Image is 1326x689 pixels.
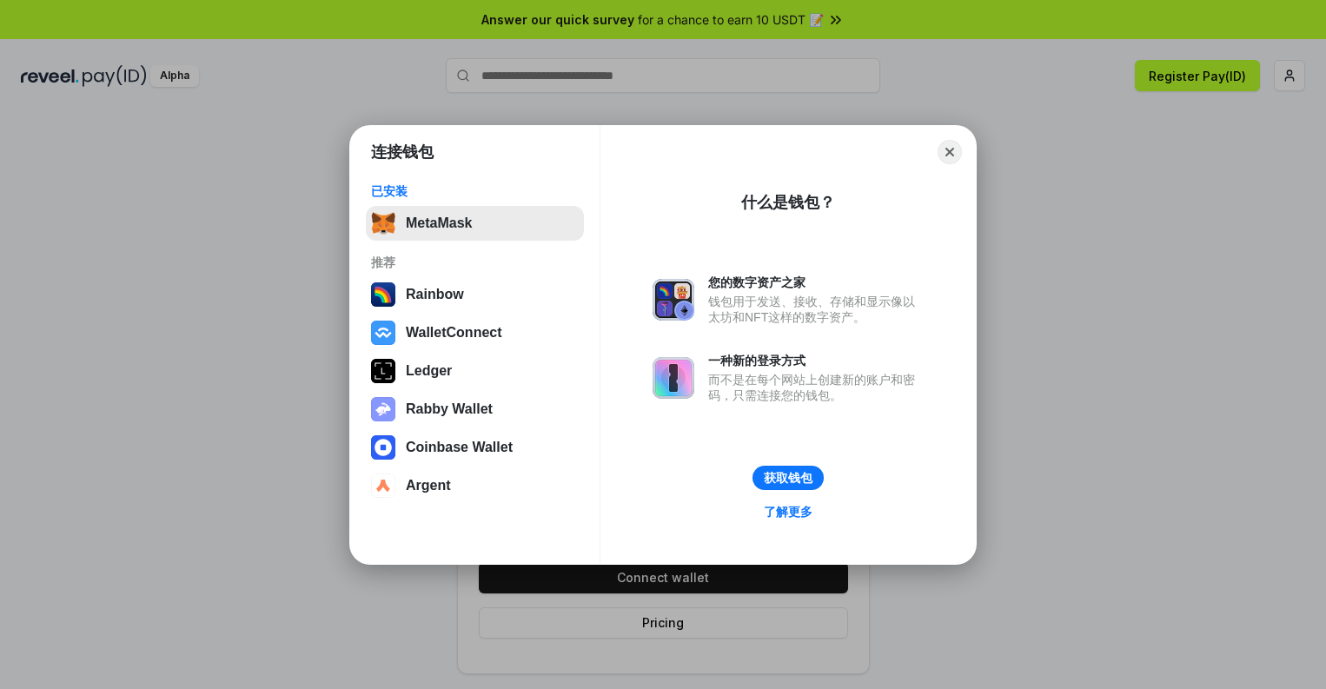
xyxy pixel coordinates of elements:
div: 已安装 [371,183,579,199]
div: 您的数字资产之家 [708,275,924,290]
button: Close [938,140,962,164]
div: 推荐 [371,255,579,270]
img: svg+xml,%3Csvg%20xmlns%3D%22http%3A%2F%2Fwww.w3.org%2F2000%2Fsvg%22%20fill%3D%22none%22%20viewBox... [371,397,395,421]
h1: 连接钱包 [371,142,434,162]
div: 一种新的登录方式 [708,353,924,368]
button: Ledger [366,354,584,388]
button: WalletConnect [366,315,584,350]
button: Coinbase Wallet [366,430,584,465]
button: 获取钱包 [753,466,824,490]
button: Rainbow [366,277,584,312]
button: MetaMask [366,206,584,241]
img: svg+xml,%3Csvg%20xmlns%3D%22http%3A%2F%2Fwww.w3.org%2F2000%2Fsvg%22%20fill%3D%22none%22%20viewBox... [653,279,694,321]
img: svg+xml,%3Csvg%20width%3D%2228%22%20height%3D%2228%22%20viewBox%3D%220%200%2028%2028%22%20fill%3D... [371,435,395,460]
div: MetaMask [406,215,472,231]
img: svg+xml,%3Csvg%20fill%3D%22none%22%20height%3D%2233%22%20viewBox%3D%220%200%2035%2033%22%20width%... [371,211,395,235]
div: 钱包用于发送、接收、存储和显示像以太坊和NFT这样的数字资产。 [708,294,924,325]
button: Argent [366,468,584,503]
a: 了解更多 [753,500,823,523]
div: 了解更多 [764,504,812,520]
div: 什么是钱包？ [741,192,835,213]
div: Coinbase Wallet [406,440,513,455]
img: svg+xml,%3Csvg%20xmlns%3D%22http%3A%2F%2Fwww.w3.org%2F2000%2Fsvg%22%20fill%3D%22none%22%20viewBox... [653,357,694,399]
img: svg+xml,%3Csvg%20xmlns%3D%22http%3A%2F%2Fwww.w3.org%2F2000%2Fsvg%22%20width%3D%2228%22%20height%3... [371,359,395,383]
img: svg+xml,%3Csvg%20width%3D%22120%22%20height%3D%22120%22%20viewBox%3D%220%200%20120%20120%22%20fil... [371,282,395,307]
img: svg+xml,%3Csvg%20width%3D%2228%22%20height%3D%2228%22%20viewBox%3D%220%200%2028%2028%22%20fill%3D... [371,321,395,345]
div: Ledger [406,363,452,379]
div: Rabby Wallet [406,401,493,417]
button: Rabby Wallet [366,392,584,427]
div: Argent [406,478,451,494]
img: svg+xml,%3Csvg%20width%3D%2228%22%20height%3D%2228%22%20viewBox%3D%220%200%2028%2028%22%20fill%3D... [371,474,395,498]
div: 获取钱包 [764,470,812,486]
div: Rainbow [406,287,464,302]
div: WalletConnect [406,325,502,341]
div: 而不是在每个网站上创建新的账户和密码，只需连接您的钱包。 [708,372,924,403]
